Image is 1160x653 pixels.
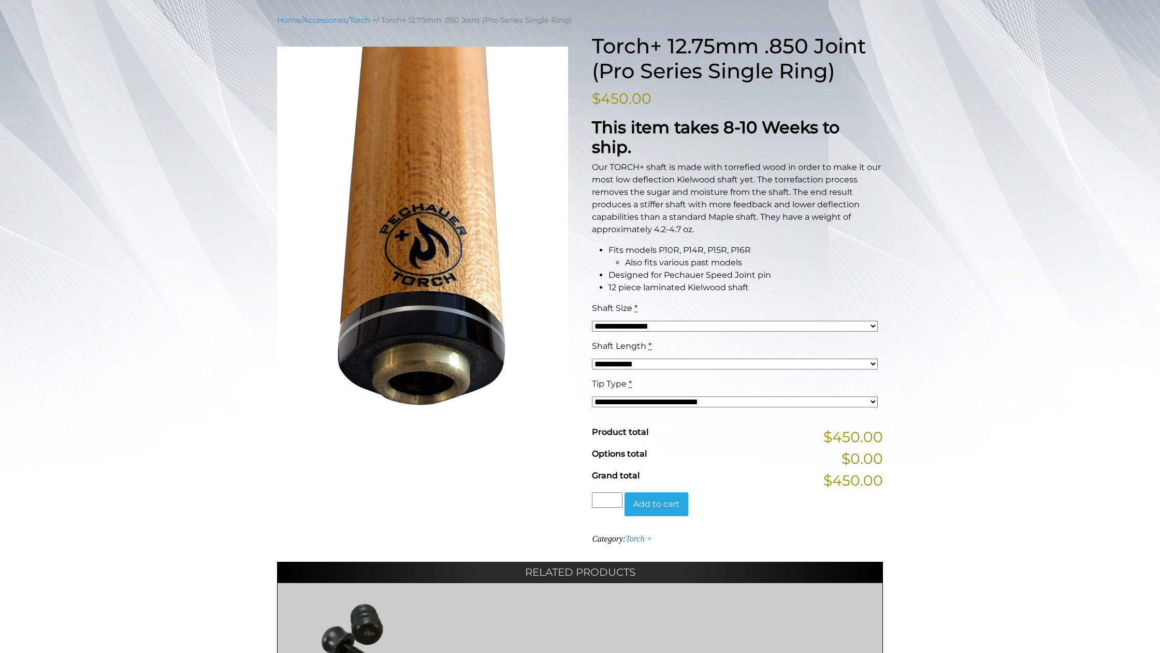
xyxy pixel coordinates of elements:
[277,16,301,25] a: Home
[823,470,883,491] span: $450.00
[592,492,622,508] input: Product quantity
[608,269,883,281] li: Designed for Pechauer Speed Joint pin
[592,90,651,107] bdi: 450.00
[350,16,376,25] a: Torch +
[592,341,646,351] span: Shaft Length
[608,244,883,269] li: Fits models P10R, P14R, P15R, P16R
[592,117,839,157] strong: This item takes 8-10 Weeks to ship.
[592,427,648,437] span: Product total
[626,534,652,543] a: Torch +
[592,34,883,83] h1: Torch+ 12.75mm .850 Joint (Pro Series Single Ring)
[592,161,883,236] p: Our TORCH+ shaft is made with torrefied wood in order to make it our most low deflection Kielwood...
[592,303,632,313] span: Shaft Size
[823,426,883,448] span: $450.00
[592,471,640,480] span: Grand total
[592,534,652,543] span: Category:
[277,15,883,26] nav: Breadcrumb
[625,257,883,269] li: Also fits various past models
[634,303,637,313] abbr: required
[592,90,601,107] span: $
[303,16,347,25] a: Accessories
[592,379,627,389] span: Tip Type
[592,449,647,459] span: Options total
[277,47,568,446] img: kielwood-torchplus-pro-series-single-ring-1.png
[608,281,883,294] li: 12 piece laminated Kielwood shaft
[648,341,651,351] abbr: required
[625,492,688,516] button: Add to cart
[629,379,632,389] abbr: required
[842,448,883,470] span: $0.00
[277,562,883,583] h2: Related products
